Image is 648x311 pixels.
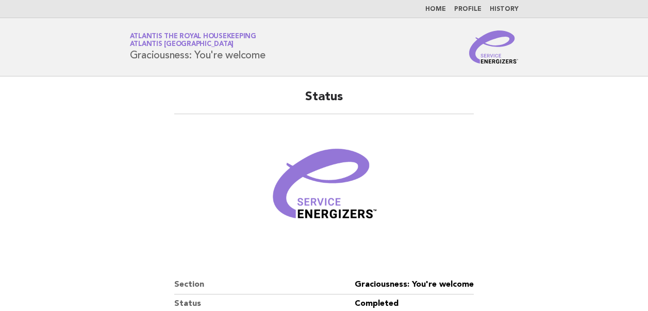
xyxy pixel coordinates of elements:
a: History [490,6,519,12]
img: Verified [262,127,386,251]
h1: Graciousness: You're welcome [130,34,265,60]
a: Atlantis the Royal HousekeepingAtlantis [GEOGRAPHIC_DATA] [130,33,256,48]
span: Atlantis [GEOGRAPHIC_DATA] [130,41,234,48]
dt: Section [174,275,355,294]
h2: Status [174,89,474,114]
img: Service Energizers [469,30,519,64]
a: Home [425,6,446,12]
dd: Graciousness: You're welcome [355,275,474,294]
a: Profile [454,6,481,12]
